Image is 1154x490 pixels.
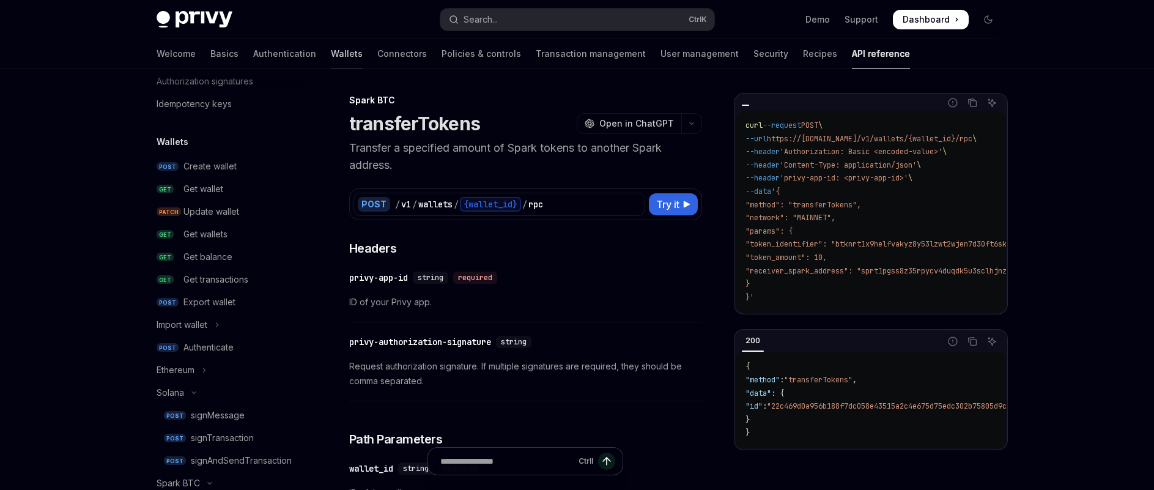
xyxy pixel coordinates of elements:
span: POST [801,121,818,130]
button: Report incorrect code [945,95,961,111]
a: POSTExport wallet [147,291,303,313]
span: GET [157,230,174,239]
span: GET [157,275,174,284]
div: Get transactions [183,272,248,287]
button: Try it [649,193,698,215]
span: ID of your Privy app. [349,295,702,310]
span: \ [917,160,921,170]
a: API reference [852,39,910,69]
a: Wallets [331,39,363,69]
span: --header [745,147,780,157]
span: Open in ChatGPT [599,117,674,130]
div: signAndSendTransaction [191,453,292,468]
span: GET [157,185,174,194]
span: Try it [656,197,679,212]
span: "token_identifier": "btknrt1x9helfvakyz8y53lzwt2wjen7d30ft6skpu69eydvndqt5uxsr4q0zvugn", [745,239,1122,249]
a: POSTsignTransaction [147,427,303,449]
span: "params": { [745,226,793,236]
span: "transferTokens" [784,375,853,385]
span: "method" [745,375,780,385]
a: Support [845,13,878,26]
span: 'privy-app-id: <privy-app-id>' [780,173,908,183]
span: \ [818,121,823,130]
span: \ [908,173,912,183]
a: POSTsignMessage [147,404,303,426]
div: Get wallet [183,182,223,196]
a: Security [753,39,788,69]
span: 'Authorization: Basic <encoded-value>' [780,147,942,157]
div: Import wallet [157,317,207,332]
span: : [780,375,784,385]
div: / [412,198,417,210]
span: Request authorization signature. If multiple signatures are required, they should be comma separa... [349,359,702,388]
span: { [745,362,750,371]
input: Ask a question... [440,448,574,475]
a: Basics [210,39,239,69]
button: Copy the contents from the code block [964,95,980,111]
span: Ctrl K [689,15,707,24]
p: Transfer a specified amount of Spark tokens to another Spark address. [349,139,702,174]
span: "22c469d0a956b188f7dc058e43515a2c4e675d75edc302b75805d9c5dccaeb6b" [767,401,1049,411]
a: GETGet wallet [147,178,303,200]
span: --header [745,173,780,183]
span: --url [745,134,767,144]
span: , [853,375,857,385]
span: }' [745,292,754,302]
a: Idempotency keys [147,93,303,115]
span: 'Content-Type: application/json' [780,160,917,170]
span: Dashboard [903,13,950,26]
div: POST [358,197,390,212]
div: / [454,198,459,210]
a: User management [660,39,739,69]
a: Welcome [157,39,196,69]
a: POSTsignAndSendTransaction [147,450,303,472]
span: POST [157,162,179,171]
div: Solana [157,385,184,400]
div: privy-authorization-signature [349,336,491,348]
span: --header [745,160,780,170]
div: signMessage [191,408,245,423]
span: '{ [771,187,780,196]
span: POST [164,456,186,466]
a: POSTCreate wallet [147,155,303,177]
img: dark logo [157,11,232,28]
a: Connectors [377,39,427,69]
span: string [418,273,443,283]
a: Dashboard [893,10,969,29]
div: Spark BTC [349,94,702,106]
span: Headers [349,240,397,257]
span: curl [745,121,763,130]
div: Idempotency keys [157,97,232,111]
span: \ [942,147,947,157]
div: {wallet_id} [460,197,521,212]
div: Export wallet [183,295,235,310]
button: Copy the contents from the code block [964,333,980,349]
div: 200 [742,333,764,348]
a: Demo [805,13,830,26]
div: / [395,198,400,210]
button: Open in ChatGPT [577,113,681,134]
div: Create wallet [183,159,237,174]
h1: transferTokens [349,113,481,135]
span: string [501,337,527,347]
div: Update wallet [183,204,239,219]
button: Toggle dark mode [978,10,998,29]
a: Transaction management [536,39,646,69]
button: Toggle Ethereum section [147,359,303,381]
span: PATCH [157,207,181,217]
span: } [745,428,750,437]
span: "id" [745,401,763,411]
span: "method": "transferTokens", [745,200,861,210]
a: GETGet wallets [147,223,303,245]
div: / [522,198,527,210]
div: Get wallets [183,227,227,242]
span: POST [164,434,186,443]
div: rpc [528,198,543,210]
span: : { [771,388,784,398]
span: } [745,279,750,289]
div: privy-app-id [349,272,408,284]
span: --request [763,121,801,130]
span: POST [157,298,179,307]
button: Report incorrect code [945,333,961,349]
span: https://[DOMAIN_NAME]/v1/wallets/{wallet_id}/rpc [767,134,972,144]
